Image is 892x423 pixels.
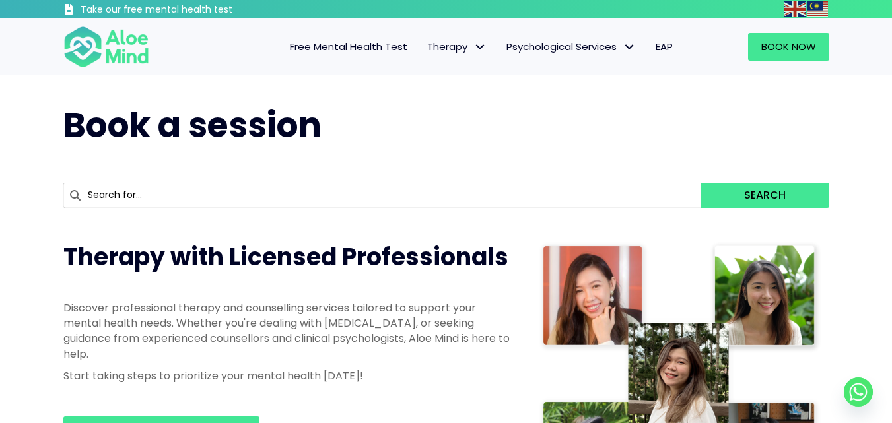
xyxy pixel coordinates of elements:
span: Psychological Services: submenu [620,38,639,57]
a: English [784,1,807,16]
button: Search [701,183,829,208]
span: Psychological Services [506,40,636,53]
img: en [784,1,806,17]
input: Search for... [63,183,702,208]
img: Aloe mind Logo [63,25,149,69]
a: TherapyTherapy: submenu [417,33,497,61]
span: EAP [656,40,673,53]
span: Book Now [761,40,816,53]
a: Whatsapp [844,377,873,407]
span: Therapy with Licensed Professionals [63,240,508,274]
a: Malay [807,1,829,16]
a: EAP [646,33,683,61]
span: Therapy [427,40,487,53]
a: Psychological ServicesPsychological Services: submenu [497,33,646,61]
a: Book Now [748,33,829,61]
h3: Take our free mental health test [81,3,303,16]
p: Discover professional therapy and counselling services tailored to support your mental health nee... [63,300,512,362]
span: Free Mental Health Test [290,40,407,53]
a: Take our free mental health test [63,3,303,18]
span: Therapy: submenu [471,38,490,57]
span: Book a session [63,101,322,149]
nav: Menu [166,33,683,61]
img: ms [807,1,828,17]
p: Start taking steps to prioritize your mental health [DATE]! [63,368,512,383]
a: Free Mental Health Test [280,33,417,61]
